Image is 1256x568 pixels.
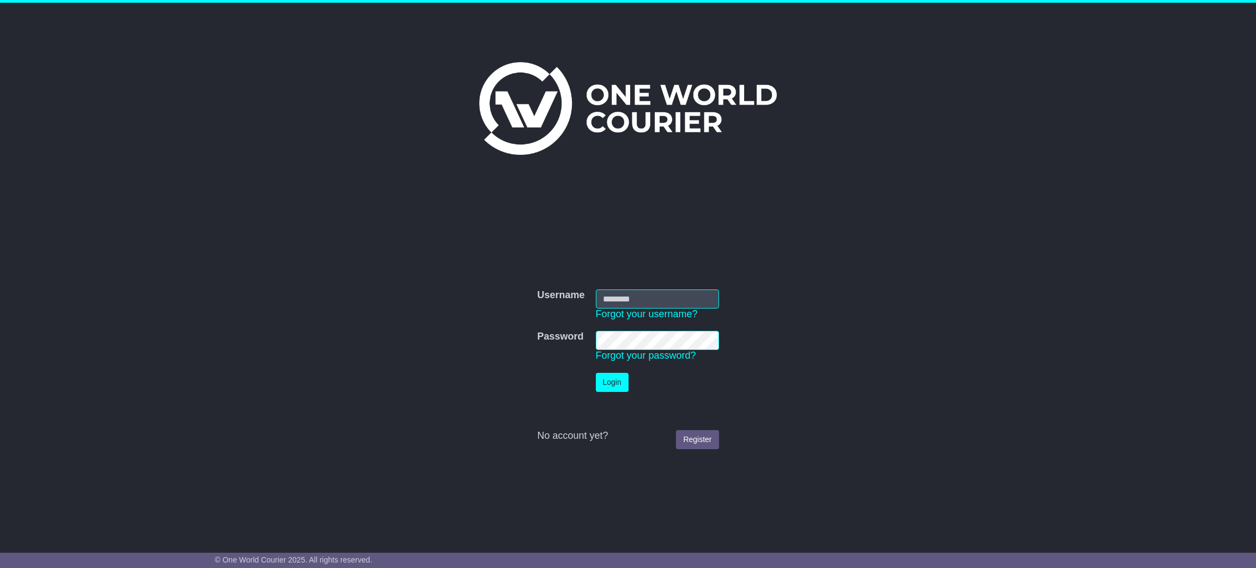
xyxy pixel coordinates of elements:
[537,331,583,343] label: Password
[479,62,777,155] img: One World
[596,350,696,361] a: Forgot your password?
[537,430,718,442] div: No account yet?
[676,430,718,449] a: Register
[596,373,629,392] button: Login
[215,555,372,564] span: © One World Courier 2025. All rights reserved.
[537,289,584,301] label: Username
[596,309,698,319] a: Forgot your username?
